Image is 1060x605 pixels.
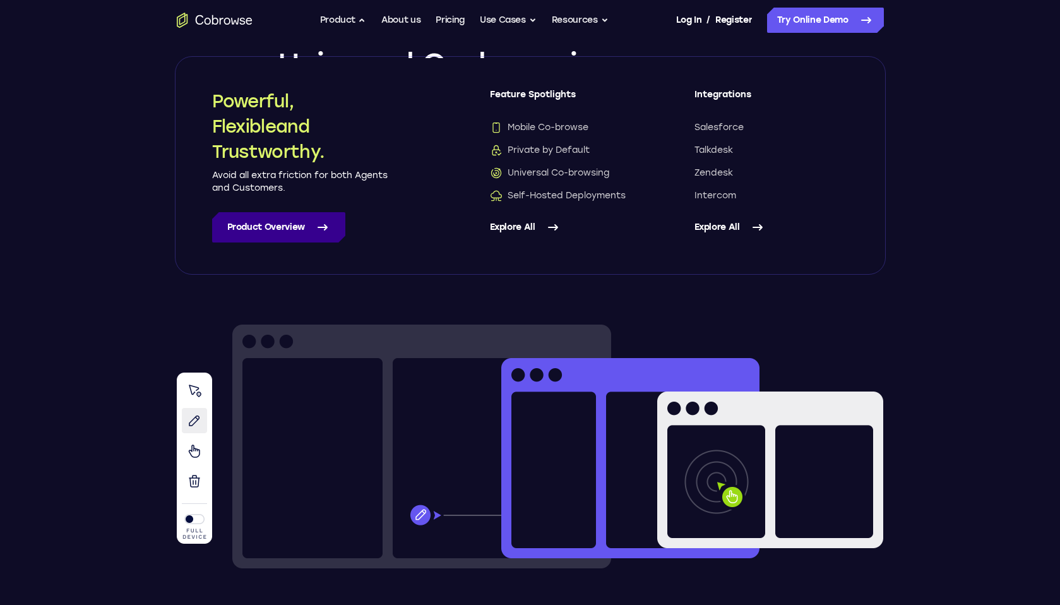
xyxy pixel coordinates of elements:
[480,8,537,33] button: Use Cases
[436,8,465,33] a: Pricing
[706,13,710,28] span: /
[490,167,644,179] a: Universal Co-browsingUniversal Co-browsing
[490,189,503,202] img: Self-Hosted Deployments
[490,167,503,179] img: Universal Co-browsing
[490,144,590,157] span: Private by Default
[212,88,389,164] h2: Powerful, Flexible and Trustworthy.
[694,189,849,202] a: Intercom
[177,325,884,568] img: Window wireframes with cobrowse components
[490,121,644,134] a: Mobile Co-browseMobile Co-browse
[212,212,345,243] a: Product Overview
[767,8,884,33] a: Try Online Demo
[490,144,503,157] img: Private by Default
[490,88,644,111] span: Feature Spotlights
[490,189,626,202] span: Self-Hosted Deployments
[552,8,609,33] button: Resources
[490,167,609,179] span: Universal Co-browsing
[694,144,733,157] span: Talkdesk
[676,8,701,33] a: Log In
[715,8,752,33] a: Register
[320,8,367,33] button: Product
[490,144,644,157] a: Private by DefaultPrivate by Default
[490,189,644,202] a: Self-Hosted DeploymentsSelf-Hosted Deployments
[177,13,253,28] a: Go to the home page
[694,121,744,134] span: Salesforce
[278,44,783,85] h1: Universal Co-browsing
[694,189,736,202] span: Intercom
[490,212,644,243] a: Explore All
[694,144,849,157] a: Talkdesk
[212,169,389,195] p: Avoid all extra friction for both Agents and Customers.
[694,121,849,134] a: Salesforce
[694,88,849,111] span: Integrations
[694,167,733,179] span: Zendesk
[490,121,588,134] span: Mobile Co-browse
[490,121,503,134] img: Mobile Co-browse
[694,167,849,179] a: Zendesk
[694,212,849,243] a: Explore All
[381,8,420,33] a: About us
